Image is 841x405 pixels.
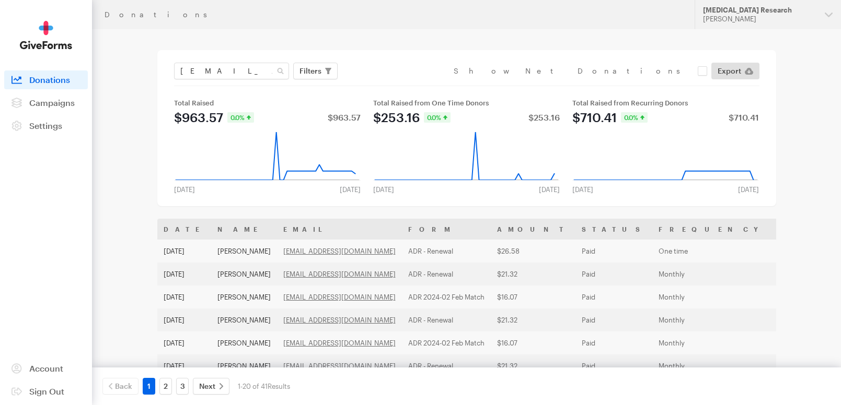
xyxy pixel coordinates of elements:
[572,99,759,107] div: Total Raised from Recurring Donors
[4,116,88,135] a: Settings
[176,378,189,395] a: 3
[29,121,62,130] span: Settings
[575,263,652,285] td: Paid
[283,362,396,370] a: [EMAIL_ADDRESS][DOMAIN_NAME]
[199,380,215,392] span: Next
[268,382,290,390] span: Results
[211,240,277,263] td: [PERSON_NAME]
[652,308,772,331] td: Monthly
[227,112,254,123] div: 0.0%
[575,331,652,354] td: Paid
[238,378,290,395] div: 1-20 of 41
[157,354,211,377] td: [DATE]
[703,6,816,15] div: [MEDICAL_DATA] Research
[402,263,491,285] td: ADR - Renewal
[621,112,648,123] div: 0.0%
[652,263,772,285] td: Monthly
[566,185,600,194] div: [DATE]
[283,270,396,278] a: [EMAIL_ADDRESS][DOMAIN_NAME]
[211,263,277,285] td: [PERSON_NAME]
[652,354,772,377] td: Monthly
[491,263,575,285] td: $21.32
[491,240,575,263] td: $26.58
[367,185,400,194] div: [DATE]
[572,111,617,124] div: $710.41
[293,63,338,79] button: Filters
[193,378,229,395] a: Next
[283,316,396,324] a: [EMAIL_ADDRESS][DOMAIN_NAME]
[211,331,277,354] td: [PERSON_NAME]
[20,21,72,50] img: GiveForms
[711,63,759,79] a: Export
[157,308,211,331] td: [DATE]
[174,63,289,79] input: Search Name & Email
[4,359,88,378] a: Account
[4,70,88,89] a: Donations
[402,240,491,263] td: ADR - Renewal
[652,219,772,240] th: Frequency
[283,293,396,301] a: [EMAIL_ADDRESS][DOMAIN_NAME]
[402,354,491,377] td: ADR - Renewal
[211,354,277,377] td: [PERSON_NAME]
[402,331,491,354] td: ADR 2024-02 Feb Match
[575,354,652,377] td: Paid
[732,185,765,194] div: [DATE]
[373,111,420,124] div: $253.16
[4,382,88,401] a: Sign Out
[528,113,560,122] div: $253.16
[157,263,211,285] td: [DATE]
[718,65,741,77] span: Export
[575,219,652,240] th: Status
[211,219,277,240] th: Name
[211,308,277,331] td: [PERSON_NAME]
[402,308,491,331] td: ADR - Renewal
[157,285,211,308] td: [DATE]
[729,113,759,122] div: $710.41
[575,285,652,308] td: Paid
[328,113,361,122] div: $963.57
[491,219,575,240] th: Amount
[424,112,451,123] div: 0.0%
[575,308,652,331] td: Paid
[333,185,367,194] div: [DATE]
[575,240,652,263] td: Paid
[159,378,172,395] a: 2
[652,331,772,354] td: Monthly
[491,285,575,308] td: $16.07
[157,331,211,354] td: [DATE]
[29,363,63,373] span: Account
[491,331,575,354] td: $16.07
[703,15,816,23] div: [PERSON_NAME]
[491,354,575,377] td: $21.32
[29,75,70,85] span: Donations
[283,247,396,255] a: [EMAIL_ADDRESS][DOMAIN_NAME]
[157,219,211,240] th: Date
[652,240,772,263] td: One time
[533,185,566,194] div: [DATE]
[402,285,491,308] td: ADR 2024-02 Feb Match
[373,99,560,107] div: Total Raised from One Time Donors
[283,339,396,347] a: [EMAIL_ADDRESS][DOMAIN_NAME]
[157,240,211,263] td: [DATE]
[402,219,491,240] th: Form
[491,308,575,331] td: $21.32
[652,285,772,308] td: Monthly
[168,185,201,194] div: [DATE]
[174,111,223,124] div: $963.57
[299,65,321,77] span: Filters
[211,285,277,308] td: [PERSON_NAME]
[29,386,64,396] span: Sign Out
[4,93,88,112] a: Campaigns
[29,98,75,108] span: Campaigns
[277,219,402,240] th: Email
[174,99,361,107] div: Total Raised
